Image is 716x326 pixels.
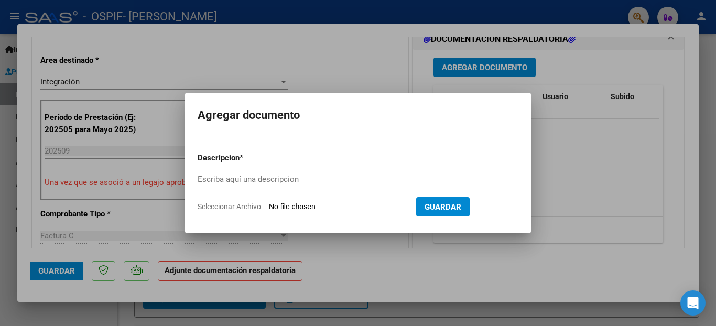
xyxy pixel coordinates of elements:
h2: Agregar documento [198,105,518,125]
span: Guardar [425,202,461,212]
span: Seleccionar Archivo [198,202,261,211]
p: Descripcion [198,152,294,164]
button: Guardar [416,197,470,216]
div: Open Intercom Messenger [680,290,706,316]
